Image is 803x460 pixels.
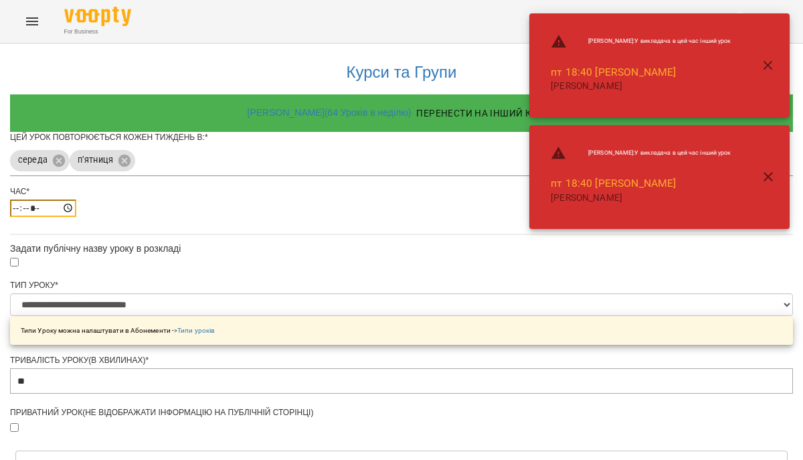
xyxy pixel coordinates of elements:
p: [PERSON_NAME] [551,80,731,93]
p: [PERSON_NAME] [551,191,731,205]
span: п’ятниця [70,154,121,167]
button: Menu [16,5,48,37]
li: [PERSON_NAME] : У викладача в цей час інший урок [540,140,741,167]
span: For Business [64,27,131,36]
div: Час [10,186,793,198]
div: Приватний урок(не відображати інформацію на публічній сторінці) [10,407,793,418]
div: Тип Уроку [10,280,793,291]
div: п’ятниця [70,150,135,171]
span: Перенести на інший курс [416,105,550,121]
div: Цей урок повторюється кожен тиждень в: [10,132,793,143]
span: середа [10,154,56,167]
a: [PERSON_NAME] ( 64 Уроків в неділю ) [248,107,412,118]
img: Voopty Logo [64,7,131,26]
button: Перенести на інший курс [411,101,555,125]
div: Задати публічну назву уроку в розкладі [10,242,793,255]
li: [PERSON_NAME] : У викладача в цей час інший урок [540,28,741,55]
a: Типи уроків [177,327,215,334]
div: середап’ятниця [10,146,793,176]
a: пт 18:40 [PERSON_NAME] [551,177,676,189]
div: середа [10,150,70,171]
div: Тривалість уроку(в хвилинах) [10,355,793,366]
h3: Курси та Групи [17,64,786,81]
p: Типи Уроку можна налаштувати в Абонементи -> [21,325,215,335]
a: пт 18:40 [PERSON_NAME] [551,66,676,78]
